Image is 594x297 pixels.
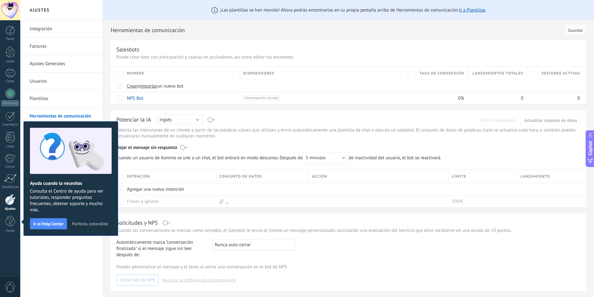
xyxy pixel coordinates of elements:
a: Facturas [30,38,96,55]
p: Puede crear bots con anticipación y usarlos en activadores, así como editar los existentes [116,54,581,60]
span: Acción [312,174,327,180]
div: Chats [1,79,19,84]
a: Ir a Plantillas [459,7,485,13]
a: Herramientas de comunicación [30,108,96,125]
a: Frases a ignorar [127,199,159,204]
span: Intención [127,174,150,180]
div: 0 [468,92,524,104]
div: Panel [1,37,19,41]
button: Inglés [157,114,203,125]
div: WhatsApp [1,100,19,106]
span: 5 minutos [306,155,326,161]
div: Leads [1,60,19,64]
a: ... [225,199,229,204]
span: Conjunto de datos [220,174,262,180]
a: Usuarios [30,73,96,90]
div: Calendario [1,123,19,127]
button: Perfecto, entendido [69,219,111,228]
span: Nunca auto-cerrar [215,242,251,248]
span: Conversación cerrada [243,95,280,101]
span: Consulta el Centro de ayuda para ver tutoriales, responder preguntas frecuentes, obtener soporte ... [30,188,112,213]
li: Integración [20,20,103,38]
span: Inglés [160,117,172,123]
span: importar [140,83,157,89]
div: Potenciar la IA [116,116,151,124]
span: Ir al Help Center [33,222,64,226]
span: un nuevo bot [157,83,183,89]
div: 100% [449,195,514,207]
div: 0% [408,92,464,104]
li: Ajustes Generales [20,55,103,73]
span: Automáticamente marca "conversación finalizada" si el mensaje sigue sin leer después de: [116,239,206,258]
p: Detecta las intenciones de un cliente a partir de las palabras claves que utilizan, y envía autom... [116,127,581,139]
div: Estadísticas [1,185,19,189]
span: 0 [521,95,524,101]
span: de inactividad del usuario, el bot se reactivará. [116,152,445,163]
span: Guardar [568,28,583,32]
button: Ir al Help Center [30,218,67,229]
span: Límite [452,174,466,180]
div: Listas [1,145,19,149]
span: Copilot [587,141,593,155]
div: Salesbots [116,46,139,53]
h2: Herramientas de comunicación [111,24,563,36]
h2: Ayuda cuando la necesitas [30,180,112,186]
a: Ajustes Generales [30,55,96,73]
div: 0 [527,92,580,104]
p: Puedes personalizar el mensaje y el texto al cerrar una conversación en el bot de NPS [116,264,581,270]
a: Plantillas [30,90,96,108]
button: 5 minutos [302,152,349,163]
div: Solicitudes y NPS [116,219,158,226]
span: Lanzamientos totales [472,70,523,76]
span: Crear [127,83,138,89]
span: Nombre [127,70,144,76]
span: 0% [458,95,464,101]
span: 0 [577,95,580,101]
li: Plantillas [20,90,103,108]
p: Cuando las conversaciones se marcan como cerradas, el Salesbot le envía al cliente un mensaje per... [116,228,581,233]
div: Ayuda [1,229,19,233]
span: Cuando un usuario de Kommo se une a un chat, el bot entrará en modo descanso. Después de [116,152,349,163]
li: Usuarios [20,73,103,90]
span: Perfecto, entendido [72,222,108,226]
span: Tasa de conversión [419,70,464,76]
div: Correo [1,165,19,169]
li: Herramientas de comunicación [20,108,103,125]
span: o [138,83,140,89]
a: Integración [30,20,96,38]
div: Agregar una nueva intención [124,183,213,195]
span: 100% [452,199,463,204]
div: Ajustes [1,207,19,211]
span: Sesiones activas [542,70,580,76]
span: Disparadores [243,70,274,76]
li: Facturas [20,38,103,55]
a: NPS Bot [127,95,143,101]
span: Lanzamiento [520,174,550,180]
button: Guardar [565,24,586,36]
div: Dejar el mensaje sin respuesta [116,140,581,152]
span: ¡Las plantillas se han movido! Ahora podrás encontrarlas en su propia pestaña arriba de Herramien... [220,7,485,13]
